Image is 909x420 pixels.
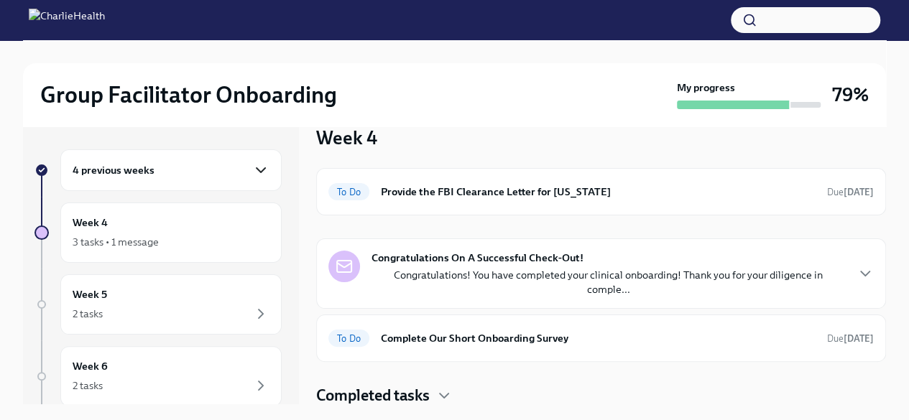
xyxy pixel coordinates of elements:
h2: Group Facilitator Onboarding [40,80,337,109]
h3: Week 4 [316,125,377,151]
div: 2 tasks [73,307,103,321]
strong: Congratulations On A Successful Check-Out! [372,251,583,265]
div: 3 tasks • 1 message [73,235,159,249]
h6: Week 5 [73,286,107,302]
strong: [DATE] [844,187,874,197]
h6: Week 4 [73,215,108,230]
a: To DoProvide the FBI Clearance Letter for [US_STATE]Due[DATE] [328,180,874,203]
span: Due [827,187,874,197]
strong: [DATE] [844,333,874,344]
a: Week 43 tasks • 1 message [34,202,282,263]
img: CharlieHealth [29,9,105,32]
h6: 4 previous weeks [73,162,154,178]
strong: My progress [677,80,735,95]
span: September 23rd, 2025 09:00 [827,332,874,345]
h6: Week 6 [73,358,108,374]
h4: Completed tasks [316,385,430,406]
div: 4 previous weeks [60,149,282,191]
p: Congratulations! You have completed your clinical onboarding! Thank you for your diligence in com... [372,268,845,297]
span: September 16th, 2025 09:00 [827,185,874,199]
span: To Do [328,187,369,197]
span: To Do [328,333,369,344]
span: Due [827,333,874,344]
h6: Provide the FBI Clearance Letter for [US_STATE] [381,184,816,200]
div: 2 tasks [73,378,103,393]
a: To DoComplete Our Short Onboarding SurveyDue[DATE] [328,327,874,350]
h6: Complete Our Short Onboarding Survey [381,330,816,346]
a: Week 52 tasks [34,274,282,335]
div: Completed tasks [316,385,886,406]
a: Week 62 tasks [34,346,282,406]
h3: 79% [832,82,869,108]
